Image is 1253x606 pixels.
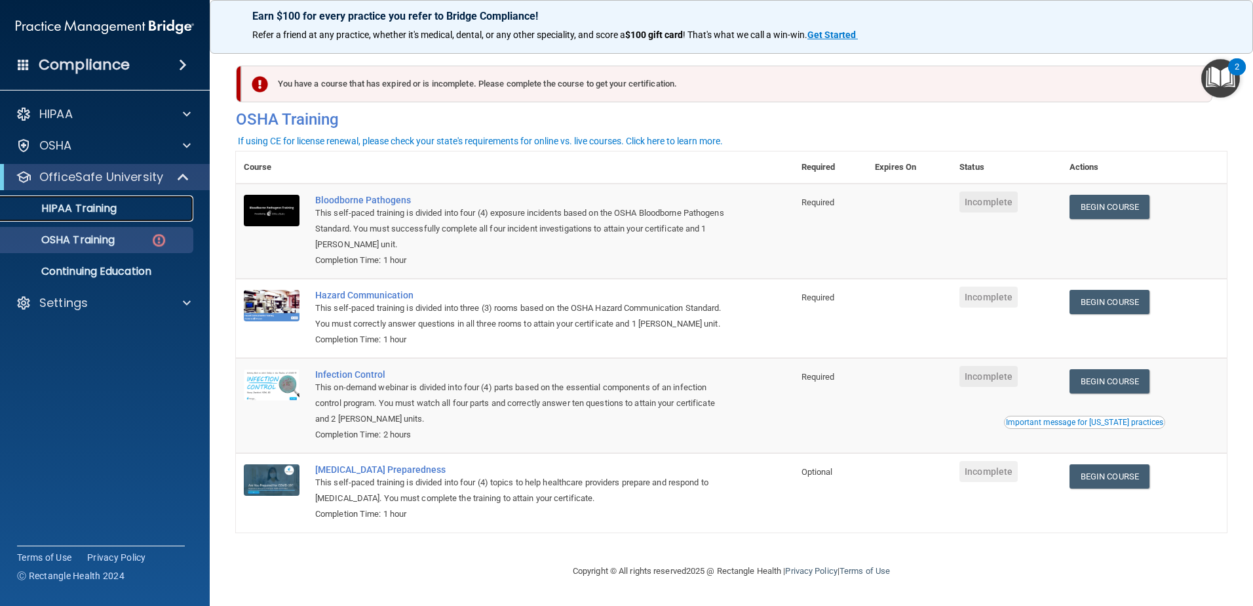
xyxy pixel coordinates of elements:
[959,366,1018,387] span: Incomplete
[315,195,728,205] a: Bloodborne Pathogens
[807,30,858,40] a: Get Started
[625,30,683,40] strong: $100 gift card
[959,192,1018,212] span: Incomplete
[959,461,1018,482] span: Incomplete
[785,566,837,576] a: Privacy Policy
[252,76,268,92] img: exclamation-circle-solid-danger.72ef9ffc.png
[315,290,728,300] a: Hazard Communication
[492,550,971,592] div: Copyright © All rights reserved 2025 @ Rectangle Health | |
[1070,369,1149,394] a: Begin Course
[315,205,728,253] div: This self-paced training is divided into four (4) exposure incidents based on the OSHA Bloodborne...
[9,202,117,215] p: HIPAA Training
[1006,418,1163,426] div: Important message for [US_STATE] practices
[87,551,146,564] a: Privacy Policy
[9,265,187,278] p: Continuing Education
[683,30,807,40] span: ! That's what we call a win-win.
[867,151,952,184] th: Expires On
[151,232,167,249] img: danger-circle.6113f641.png
[952,151,1062,184] th: Status
[236,110,1227,129] h4: OSHA Training
[16,14,194,40] img: PMB logo
[1070,195,1149,219] a: Begin Course
[1235,67,1239,84] div: 2
[39,138,72,153] p: OSHA
[315,300,728,332] div: This self-paced training is divided into three (3) rooms based on the OSHA Hazard Communication S...
[315,253,728,268] div: Completion Time: 1 hour
[17,551,71,564] a: Terms of Use
[794,151,867,184] th: Required
[315,475,728,506] div: This self-paced training is divided into four (4) topics to help healthcare providers prepare and...
[801,467,833,477] span: Optional
[252,10,1210,22] p: Earn $100 for every practice you refer to Bridge Compliance!
[39,169,163,185] p: OfficeSafe University
[16,106,191,122] a: HIPAA
[801,197,835,207] span: Required
[16,138,191,153] a: OSHA
[315,332,728,348] div: Completion Time: 1 hour
[39,106,73,122] p: HIPAA
[1070,464,1149,489] a: Begin Course
[252,30,625,40] span: Refer a friend at any practice, whether it's medical, dental, or any other speciality, and score a
[17,569,125,582] span: Ⓒ Rectangle Health 2024
[236,151,307,184] th: Course
[315,427,728,443] div: Completion Time: 2 hours
[315,464,728,475] a: [MEDICAL_DATA] Preparedness
[1004,416,1165,429] button: Read this if you are a dental practitioner in the state of CA
[16,295,191,311] a: Settings
[959,287,1018,308] span: Incomplete
[1070,290,1149,314] a: Begin Course
[315,506,728,522] div: Completion Time: 1 hour
[241,66,1212,102] div: You have a course that has expired or is incomplete. Please complete the course to get your certi...
[9,233,115,247] p: OSHA Training
[39,56,130,74] h4: Compliance
[801,293,835,302] span: Required
[238,136,723,146] div: If using CE for license renewal, please check your state's requirements for online vs. live cours...
[16,169,190,185] a: OfficeSafe University
[807,30,856,40] strong: Get Started
[315,380,728,427] div: This on-demand webinar is divided into four (4) parts based on the essential components of an inf...
[1062,151,1227,184] th: Actions
[801,372,835,382] span: Required
[236,134,725,148] button: If using CE for license renewal, please check your state's requirements for online vs. live cours...
[1201,59,1240,98] button: Open Resource Center, 2 new notifications
[315,369,728,380] a: Infection Control
[839,566,890,576] a: Terms of Use
[39,295,88,311] p: Settings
